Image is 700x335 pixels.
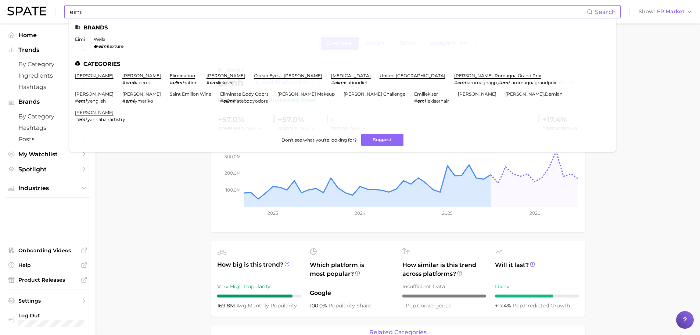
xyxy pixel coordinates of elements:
button: Industries [6,183,90,194]
a: eliminate body odors [220,91,269,97]
a: Product Releases [6,274,90,285]
li: Categories [75,61,610,67]
span: Brands [18,99,77,105]
span: # [220,98,223,104]
div: – / 10 [402,295,486,297]
span: 169.8m [217,302,236,309]
span: convergence [406,302,451,309]
span: Help [18,262,77,268]
a: [PERSON_NAME] [122,73,161,78]
a: [PERSON_NAME] [75,91,114,97]
a: [PERSON_NAME] [75,73,114,78]
em: eimi [98,43,108,49]
input: Search here for a brand, industry, or ingredient [69,6,587,18]
span: # [122,98,125,104]
div: 7 / 10 [495,295,579,297]
a: wella [94,36,105,42]
a: [PERSON_NAME] [75,110,114,115]
span: liaperez [134,80,151,85]
span: monthly popularity [236,302,297,309]
a: Hashtags [6,81,90,93]
a: Help [6,260,90,271]
span: 100.0% [310,302,329,309]
a: Home [6,29,90,41]
span: How similar is this trend across platforms? [402,261,486,278]
span: Product Releases [18,277,77,283]
a: Hashtags [6,122,90,133]
a: [PERSON_NAME]-romagna grand prix [454,73,541,78]
a: Log out. Currently logged in with e-mail marwat@spate.nyc. [6,310,90,329]
a: by Category [6,58,90,70]
a: [PERSON_NAME] [122,91,161,97]
span: Will it last? [495,261,579,278]
span: Trends [18,47,77,53]
span: liaromagnagrandprix [509,80,556,85]
span: - [402,302,406,309]
em: emi [78,117,86,122]
span: liekiserhair [426,98,449,104]
span: # [122,80,125,85]
a: by Category [6,111,90,122]
span: by Category [18,61,77,68]
tspan: 2024 [354,210,365,216]
span: liaromagnagp [466,80,497,85]
span: by Category [18,113,77,120]
em: emi [125,80,134,85]
span: My Watchlist [18,151,77,158]
abbr: popularity index [513,302,524,309]
span: Log Out [18,312,84,319]
abbr: average [236,302,248,309]
span: lyenglish [86,98,106,104]
div: 9 / 10 [217,295,301,297]
em: elimi [223,98,234,104]
span: Posts [18,136,77,143]
a: [PERSON_NAME].demian [505,91,563,97]
span: Settings [18,297,77,304]
a: eimi [75,36,85,42]
span: natebodyodors [234,98,268,104]
img: SPATE [7,7,46,15]
span: Search [595,8,616,15]
div: Likely [495,282,579,291]
a: elimination [170,73,195,78]
em: emi [501,80,509,85]
a: emiliekiser [414,91,438,97]
span: # [331,80,334,85]
a: [MEDICAL_DATA] [331,73,371,78]
span: Google [310,289,394,297]
tspan: 2025 [442,210,453,216]
span: liekiser [218,80,233,85]
button: Trends [6,44,90,56]
span: Home [18,32,77,39]
a: Ingredients [6,70,90,81]
span: Industries [18,185,77,192]
a: [PERSON_NAME] makeup [277,91,335,97]
abbr: popularity index [406,302,417,309]
em: elimi [173,80,183,85]
div: Insufficient Data [402,282,486,291]
a: Spotlight [6,164,90,175]
span: nation [183,80,198,85]
span: lymariko [134,98,153,104]
em: emi [78,98,86,104]
div: , [454,80,556,85]
span: predicted growth [513,302,570,309]
span: texture [108,43,123,49]
button: Brands [6,96,90,107]
a: [PERSON_NAME] [458,91,496,97]
em: emi [125,98,134,104]
a: Onboarding Videos [6,245,90,256]
span: How big is this trend? [217,260,301,278]
span: Onboarding Videos [18,247,77,254]
span: # [498,80,501,85]
span: # [75,98,78,104]
em: elimi [334,80,345,85]
button: Suggest [361,134,403,146]
li: Brands [75,24,610,31]
span: Hashtags [18,83,77,90]
span: +17.4% [495,302,513,309]
button: ShowFR Market [637,7,694,17]
span: FR Market [657,10,685,14]
span: popularity share [329,302,371,309]
a: Posts [6,133,90,145]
